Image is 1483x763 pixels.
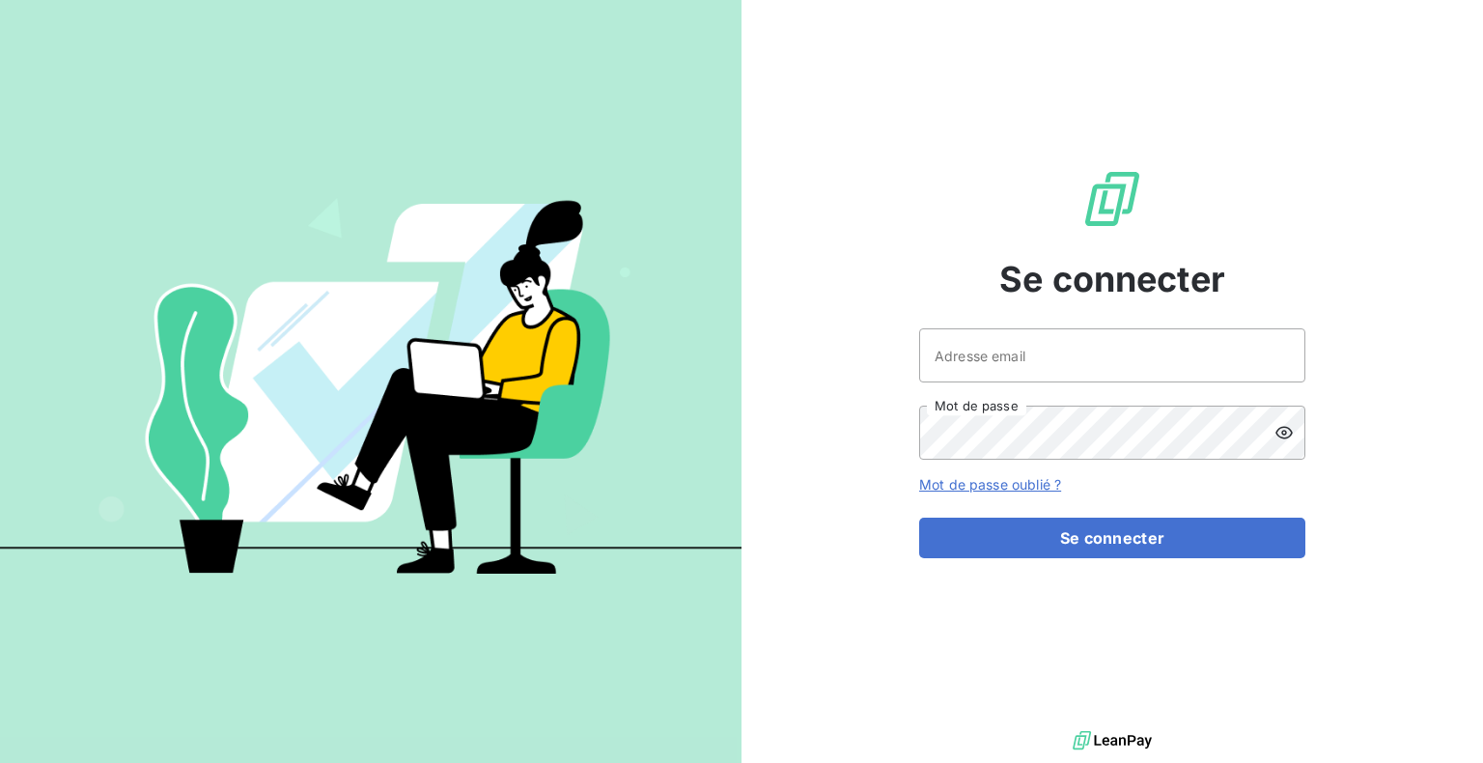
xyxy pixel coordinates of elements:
[999,253,1225,305] span: Se connecter
[919,476,1061,493] a: Mot de passe oublié ?
[919,328,1305,382] input: placeholder
[1073,726,1152,755] img: logo
[1081,168,1143,230] img: Logo LeanPay
[919,518,1305,558] button: Se connecter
